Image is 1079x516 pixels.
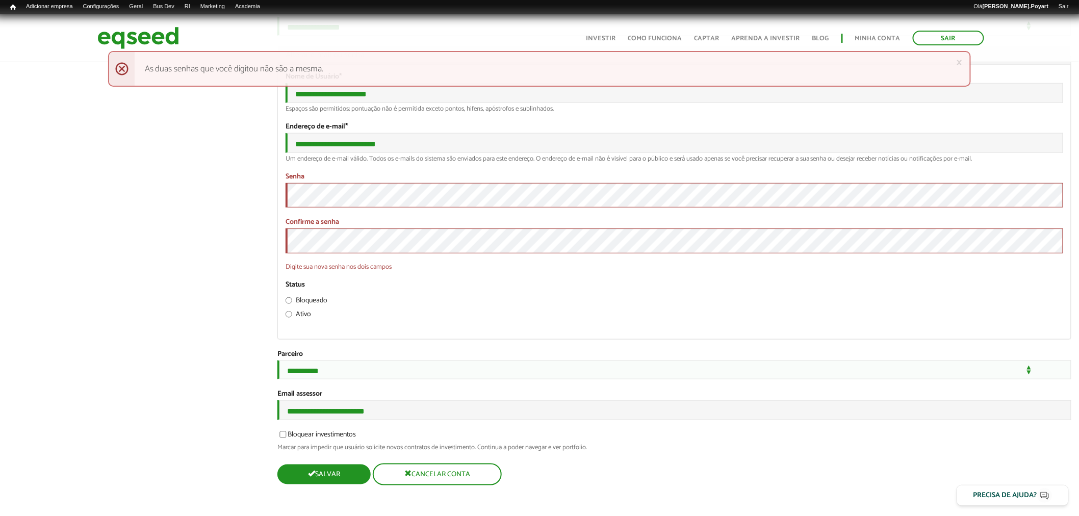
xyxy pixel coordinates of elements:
[286,123,348,131] label: Endereço de e-mail
[855,35,901,42] a: Minha conta
[969,3,1054,11] a: Olá[PERSON_NAME].Poyart
[286,219,339,226] label: Confirme a senha
[695,35,720,42] a: Captar
[108,51,971,87] div: As duas senhas que você digitou não são a mesma.
[286,281,305,289] label: Status
[286,297,292,304] input: Bloqueado
[97,24,179,51] img: EqSeed
[913,31,984,45] a: Sair
[286,311,311,321] label: Ativo
[1054,3,1074,11] a: Sair
[277,431,356,442] label: Bloquear investimentos
[286,311,292,318] input: Ativo
[345,121,348,133] span: Este campo é obrigatório.
[628,35,682,42] a: Como funciona
[179,3,195,11] a: RI
[373,463,502,485] button: Cancelar conta
[78,3,124,11] a: Configurações
[286,173,304,180] label: Senha
[274,431,292,438] input: Bloquear investimentos
[124,3,148,11] a: Geral
[277,391,322,398] label: Email assessor
[286,156,1063,162] div: Um endereço de e-mail válido. Todos os e-mails do sistema são enviados para este endereço. O ende...
[277,351,303,358] label: Parceiro
[277,444,1071,451] div: Marcar para impedir que usuário solicite novos contratos de investimento. Continua a poder navega...
[983,3,1048,9] strong: [PERSON_NAME].Poyart
[286,264,1063,270] div: Digite sua nova senha nos dois campos
[5,3,21,12] a: Início
[230,3,265,11] a: Academia
[21,3,78,11] a: Adicionar empresa
[812,35,829,42] a: Blog
[956,57,962,68] a: ×
[732,35,800,42] a: Aprenda a investir
[148,3,179,11] a: Bus Dev
[586,35,616,42] a: Investir
[195,3,230,11] a: Marketing
[277,465,371,484] button: Salvar
[286,297,327,307] label: Bloqueado
[286,106,1063,112] div: Espaços são permitidos; pontuação não é permitida exceto pontos, hifens, apóstrofos e sublinhados.
[10,4,16,11] span: Início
